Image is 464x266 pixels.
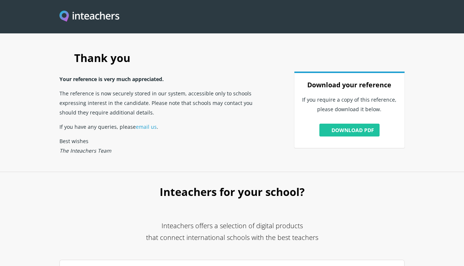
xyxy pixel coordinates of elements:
p: If you require a copy of this reference, please download it below. [302,92,397,121]
img: Inteachers [59,11,119,23]
em: The Inteachers Team [59,147,111,154]
p: Your reference is very much appreciated. [59,72,258,86]
p: Best wishes [59,134,258,157]
a: Visit this site's homepage [59,11,119,23]
h2: Inteachers for your school? [59,182,405,220]
h3: Download your reference [302,78,397,92]
a: email us [136,123,157,130]
p: Inteachers offers a selection of digital products that connect international schools with the bes... [59,220,405,255]
h1: Thank you [59,43,405,72]
p: The reference is now securely stored in our system, accessible only to schools expressing interes... [59,86,258,119]
p: If you have any queries, please . [59,119,258,134]
a: Download PDF [319,124,380,136]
